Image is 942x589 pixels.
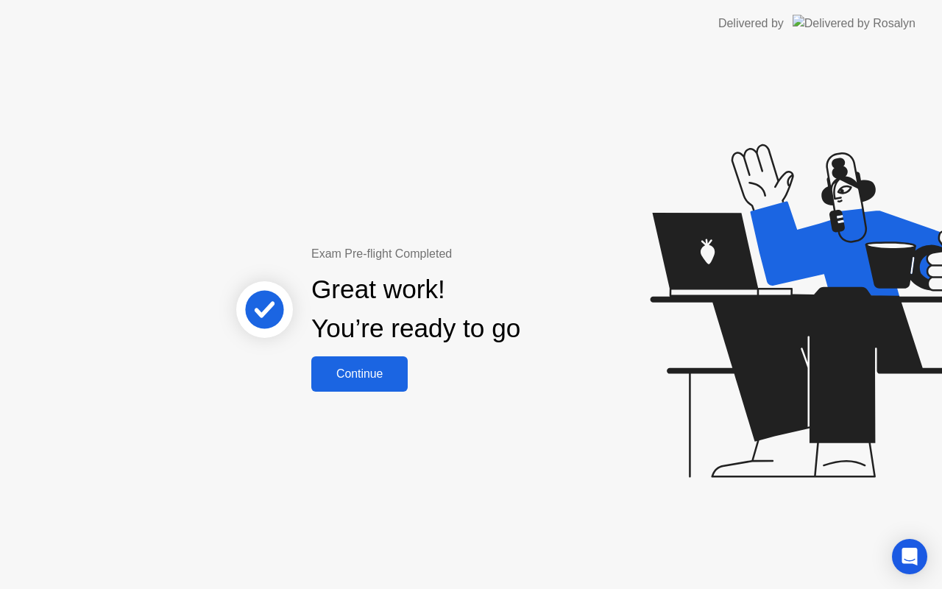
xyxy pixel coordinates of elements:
div: Open Intercom Messenger [892,539,927,574]
button: Continue [311,356,408,392]
div: Great work! You’re ready to go [311,270,520,348]
div: Delivered by [718,15,784,32]
div: Continue [316,367,403,381]
img: Delivered by Rosalyn [793,15,916,32]
div: Exam Pre-flight Completed [311,245,615,263]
